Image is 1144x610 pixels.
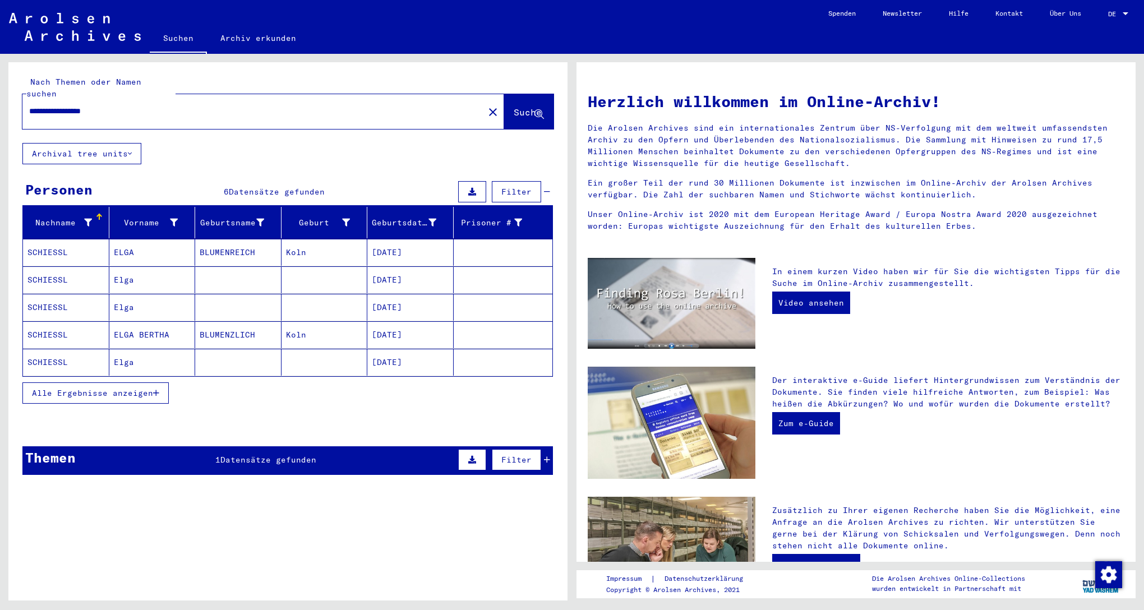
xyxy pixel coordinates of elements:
p: Die Arolsen Archives Online-Collections [872,574,1025,584]
span: Alle Ergebnisse anzeigen [32,388,153,398]
div: Prisoner # [458,217,523,229]
mat-header-cell: Geburtsname [195,207,282,238]
mat-cell: SCHIESSL [23,321,109,348]
mat-cell: Elga [109,294,196,321]
mat-header-cell: Nachname [23,207,109,238]
div: Geburtsname [200,217,264,229]
img: Zustimmung ändern [1095,561,1122,588]
button: Filter [492,449,541,470]
a: Datenschutzerklärung [656,573,756,585]
img: video.jpg [588,258,755,349]
img: yv_logo.png [1080,570,1122,598]
mat-label: Nach Themen oder Namen suchen [26,77,141,99]
img: eguide.jpg [588,367,755,479]
mat-cell: [DATE] [367,266,454,293]
mat-cell: SCHIESSL [23,294,109,321]
mat-cell: ELGA BERTHA [109,321,196,348]
mat-header-cell: Vorname [109,207,196,238]
a: Zum e-Guide [772,412,840,435]
p: Unser Online-Archiv ist 2020 mit dem European Heritage Award / Europa Nostra Award 2020 ausgezeic... [588,209,1124,232]
span: Filter [501,187,532,197]
mat-cell: [DATE] [367,321,454,348]
div: | [606,573,756,585]
div: Vorname [114,217,178,229]
div: Geburt‏ [286,217,350,229]
mat-header-cell: Geburtsdatum [367,207,454,238]
span: Datensätze gefunden [220,455,316,465]
span: Suche [514,107,542,118]
div: Geburt‏ [286,214,367,232]
p: Copyright © Arolsen Archives, 2021 [606,585,756,595]
button: Alle Ergebnisse anzeigen [22,382,169,404]
div: Geburtsname [200,214,281,232]
button: Archival tree units [22,143,141,164]
mat-cell: SCHIESSL [23,349,109,376]
div: Personen [25,179,93,200]
span: Datensätze gefunden [229,187,325,197]
a: Anfrage stellen [772,554,860,576]
mat-icon: close [486,105,500,119]
h1: Herzlich willkommen im Online-Archiv! [588,90,1124,113]
mat-cell: Elga [109,266,196,293]
div: Nachname [27,214,109,232]
mat-header-cell: Geburt‏ [282,207,368,238]
mat-cell: Koln [282,321,368,348]
mat-cell: [DATE] [367,239,454,266]
a: Suchen [150,25,207,54]
mat-cell: Koln [282,239,368,266]
div: Geburtsdatum [372,214,453,232]
mat-cell: BLUMENZLICH [195,321,282,348]
span: DE [1108,10,1120,18]
span: Filter [501,455,532,465]
div: Vorname [114,214,195,232]
div: Geburtsdatum [372,217,436,229]
mat-cell: SCHIESSL [23,239,109,266]
p: Die Arolsen Archives sind ein internationales Zentrum über NS-Verfolgung mit dem weltweit umfasse... [588,122,1124,169]
div: Themen [25,447,76,468]
a: Impressum [606,573,651,585]
mat-cell: Elga [109,349,196,376]
p: Der interaktive e-Guide liefert Hintergrundwissen zum Verständnis der Dokumente. Sie finden viele... [772,375,1124,410]
button: Suche [504,94,553,129]
button: Clear [482,100,504,123]
span: 1 [215,455,220,465]
button: Filter [492,181,541,202]
div: Nachname [27,217,92,229]
mat-cell: [DATE] [367,294,454,321]
a: Archiv erkunden [207,25,310,52]
img: Arolsen_neg.svg [9,13,141,41]
mat-header-cell: Prisoner # [454,207,553,238]
div: Prisoner # [458,214,539,232]
a: Video ansehen [772,292,850,314]
p: In einem kurzen Video haben wir für Sie die wichtigsten Tipps für die Suche im Online-Archiv zusa... [772,266,1124,289]
mat-cell: ELGA [109,239,196,266]
mat-cell: [DATE] [367,349,454,376]
mat-cell: SCHIESSL [23,266,109,293]
p: Ein großer Teil der rund 30 Millionen Dokumente ist inzwischen im Online-Archiv der Arolsen Archi... [588,177,1124,201]
p: Zusätzlich zu Ihrer eigenen Recherche haben Sie die Möglichkeit, eine Anfrage an die Arolsen Arch... [772,505,1124,552]
span: 6 [224,187,229,197]
img: inquiries.jpg [588,497,755,609]
p: wurden entwickelt in Partnerschaft mit [872,584,1025,594]
mat-cell: BLUMENREICH [195,239,282,266]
